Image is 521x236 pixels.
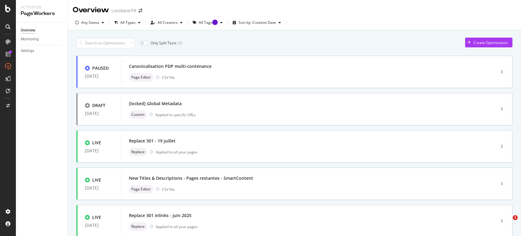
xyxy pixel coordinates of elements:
span: Page Editor [131,76,151,79]
div: Overview [21,27,35,34]
div: Settings [21,48,34,54]
div: Overview [73,5,109,15]
div: neutral label [129,222,147,231]
div: Activation [21,5,63,10]
div: CSV file [162,187,175,192]
div: [DATE] [85,186,114,190]
a: Settings [21,48,63,54]
button: Create Optimization [465,38,512,47]
div: [DATE] [85,148,114,153]
button: All Creators [148,18,185,28]
span: Custom [131,113,144,116]
div: arrow-right-arrow-left [139,9,142,13]
a: Overview [21,27,63,34]
a: Monitoring [21,36,63,42]
div: LIVE [92,140,101,146]
div: Sort by: Creation Date [239,21,276,24]
div: Only Split Tests [151,40,177,46]
div: All Tags [199,21,218,24]
button: All Types [112,18,143,28]
div: neutral label [129,148,147,156]
span: Page Editor [131,187,151,191]
div: Any Status [81,21,99,24]
div: [DATE] [85,111,114,116]
div: All Types [120,21,136,24]
input: Search an Optimization [76,38,135,48]
div: ( 0 ) [178,40,182,46]
div: New Titles & Descriptions - Pages restantes - SmartContent [129,175,253,181]
button: Any Status [73,18,107,28]
div: Monitoring [21,36,39,42]
div: [DATE] [85,223,114,228]
div: DRAFT [92,102,105,109]
div: Tooltip anchor [212,20,218,25]
div: LIVE [92,177,101,183]
div: Loccitane FR [111,8,136,14]
div: LIVE [92,214,101,220]
button: Sort by: Creation Date [230,18,283,28]
div: neutral label [129,73,153,82]
span: 1 [513,215,518,220]
span: Replace [131,225,145,228]
div: Applied to specific URLs [155,112,196,117]
div: Replace 301 - 19 juillet [129,138,176,144]
button: All TagsTooltip anchor [190,18,225,28]
div: [DATE] [85,74,114,79]
div: Create Optimization [473,40,508,45]
div: All Creators [158,21,178,24]
div: CSV file [162,75,175,80]
div: Applied to all your pages [156,224,198,229]
div: [locked] Global Metadata [129,101,182,107]
div: Canonicalisation PDP multi-contenance [129,63,212,69]
iframe: Intercom live chat [500,215,515,230]
span: Replace [131,150,145,154]
div: PageWorkers [21,10,63,17]
div: PAUSED [92,65,109,71]
div: neutral label [129,110,147,119]
div: neutral label [129,185,153,194]
div: Applied to all your pages [156,149,198,155]
div: Replace 301 inlinks - juin 2025 [129,212,191,219]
